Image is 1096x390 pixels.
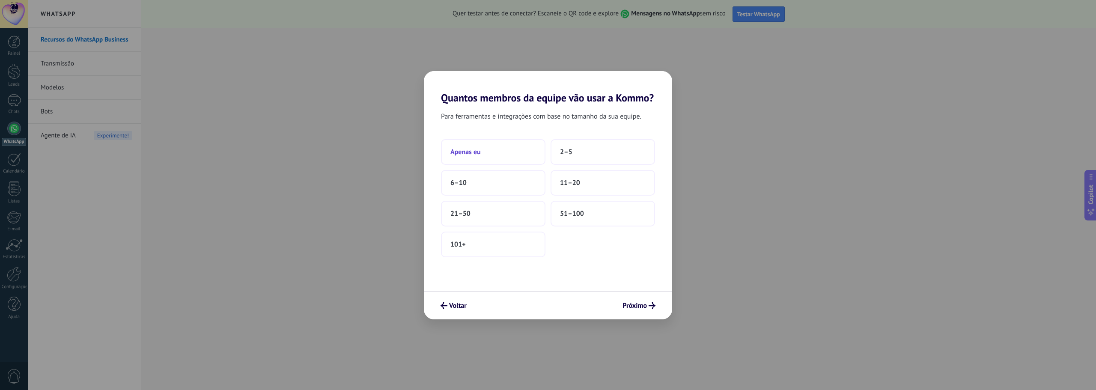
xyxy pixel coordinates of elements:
[560,209,584,218] span: 51–100
[560,148,572,156] span: 2–5
[441,139,545,165] button: Apenas eu
[449,303,467,309] span: Voltar
[450,209,471,218] span: 21–50
[441,201,545,226] button: 21–50
[437,298,471,313] button: Voltar
[551,139,655,165] button: 2–5
[551,170,655,196] button: 11–20
[441,111,641,122] span: Para ferramentas e integrações com base no tamanho da sua equipe.
[560,179,580,187] span: 11–20
[424,71,672,104] h2: Quantos membros da equipe vão usar a Kommo?
[551,201,655,226] button: 51–100
[441,232,545,257] button: 101+
[441,170,545,196] button: 6–10
[450,240,466,249] span: 101+
[619,298,659,313] button: Próximo
[450,148,481,156] span: Apenas eu
[450,179,467,187] span: 6–10
[622,303,647,309] span: Próximo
